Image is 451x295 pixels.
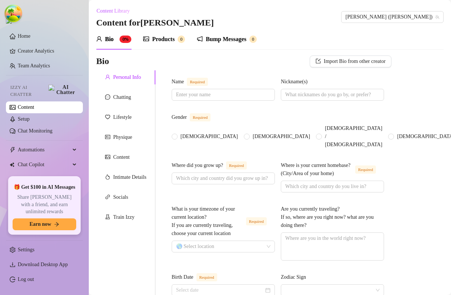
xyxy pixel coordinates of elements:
[281,78,307,86] div: Nickname(s)
[172,206,235,236] span: What is your timezone of your current location? If you are currently traveling, choose your curre...
[355,165,376,174] span: Required
[196,273,217,281] span: Required
[176,174,269,182] input: Where did you grow up?
[172,273,225,281] label: Birth Date
[435,15,440,19] span: team
[97,8,130,14] span: Content Library
[143,36,149,42] span: picture
[13,194,76,215] span: Share [PERSON_NAME] with a friend, and earn unlimited rewards
[113,73,141,81] div: Personal Info
[206,35,246,44] div: Bump Messages
[105,134,110,140] span: idcard
[176,286,264,294] input: Birth Date
[172,113,219,121] label: Gender
[54,222,59,227] span: arrow-right
[113,113,132,121] div: Lifestyle
[176,91,269,99] input: Name
[197,36,203,42] span: notification
[105,214,110,219] span: experiment
[18,247,34,252] a: Settings
[322,124,385,149] span: [DEMOGRAPHIC_DATA] / [DEMOGRAPHIC_DATA]
[172,161,223,170] div: Where did you grow up?
[281,206,374,228] span: Are you currently traveling? If so, where are you right now? what are you doing there?
[105,35,114,44] div: Bio
[96,56,109,67] h3: Bio
[14,184,75,191] span: 🎁 Get $100 in AI Messages
[113,193,128,201] div: Socials
[187,78,208,86] span: Required
[30,221,51,227] span: Earn now
[285,182,378,191] input: Where is your current homebase? (City/Area of your home)
[18,63,50,68] a: Team Analytics
[10,147,16,153] span: thunderbolt
[310,56,391,67] button: Import Bio from other creator
[172,273,193,281] div: Birth Date
[113,93,131,101] div: Chatting
[6,6,21,21] button: Open Tanstack query devtools
[113,173,147,181] div: Intimate Details
[113,153,129,161] div: Content
[48,85,77,95] img: AI Chatter
[105,74,110,80] span: user
[172,78,216,86] label: Name
[190,113,211,121] span: Required
[249,36,257,43] sup: 0
[281,273,306,281] div: Zodiac Sign
[18,116,30,122] a: Setup
[105,114,110,120] span: heart
[246,217,267,225] span: Required
[18,144,70,156] span: Automations
[10,84,46,98] span: Izzy AI Chatter
[113,133,132,141] div: Physique
[285,91,378,99] input: Nickname(s)
[96,5,136,17] button: Content Library
[178,133,241,141] span: [DEMOGRAPHIC_DATA]
[172,113,187,121] div: Gender
[324,58,386,64] span: Import Bio from other creator
[18,159,70,171] span: Chat Copilot
[96,17,214,29] h3: Content for [PERSON_NAME]
[316,58,321,64] span: import
[281,161,352,178] div: Where is your current homebase? (City/Area of your home)
[346,11,439,23] span: Emily (emilysears)
[152,35,175,44] div: Products
[10,262,16,268] span: download
[18,276,34,282] a: Log out
[105,94,110,100] span: message
[105,194,110,200] span: link
[18,262,68,267] span: Download Desktop App
[96,36,102,42] span: user
[178,36,185,43] sup: 0
[105,154,110,160] span: picture
[113,213,134,221] div: Train Izzy
[281,273,311,281] label: Zodiac Sign
[281,78,313,86] label: Nickname(s)
[18,128,53,134] a: Chat Monitoring
[250,133,313,141] span: [DEMOGRAPHIC_DATA]
[105,174,110,180] span: fire
[120,36,131,43] sup: 0%
[226,161,247,170] span: Required
[172,161,255,170] label: Where did you grow up?
[18,33,30,39] a: Home
[13,218,76,230] button: Earn nowarrow-right
[281,161,384,178] label: Where is your current homebase? (City/Area of your home)
[10,162,14,167] img: Chat Copilot
[18,104,34,110] a: Content
[18,45,77,57] a: Creator Analytics
[172,78,184,86] div: Name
